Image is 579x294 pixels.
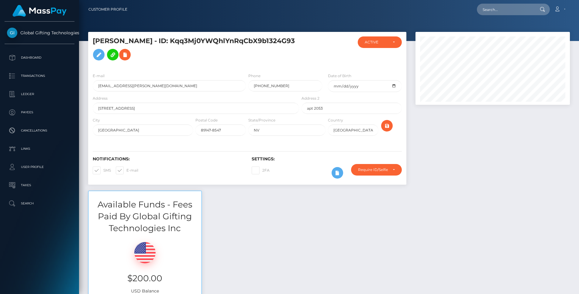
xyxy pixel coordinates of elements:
[5,141,74,156] a: Links
[5,68,74,84] a: Transactions
[93,272,197,284] h3: $200.00
[5,159,74,175] a: User Profile
[7,181,72,190] p: Taxes
[328,118,343,123] label: Country
[116,166,138,174] label: E-mail
[365,40,388,45] div: ACTIVE
[195,118,218,123] label: Postal Code
[93,96,108,101] label: Address
[88,199,202,234] h3: Available Funds - Fees Paid By Global Gifting Technologies Inc
[93,118,100,123] label: City
[7,71,72,80] p: Transactions
[328,73,351,79] label: Date of Birth
[5,105,74,120] a: Payees
[88,3,127,16] a: Customer Profile
[302,96,319,101] label: Address 2
[134,242,156,263] img: USD.png
[5,50,74,65] a: Dashboard
[252,156,402,162] h6: Settings:
[7,144,72,153] p: Links
[248,118,275,123] label: State/Province
[7,53,72,62] p: Dashboard
[93,166,111,174] label: SMS
[12,5,67,17] img: MassPay Logo
[7,108,72,117] p: Payees
[93,156,243,162] h6: Notifications:
[93,73,105,79] label: E-mail
[7,162,72,172] p: User Profile
[351,164,402,176] button: Require ID/Selfie Verification
[7,126,72,135] p: Cancellations
[5,196,74,211] a: Search
[5,87,74,102] a: Ledger
[248,73,260,79] label: Phone
[358,167,388,172] div: Require ID/Selfie Verification
[5,178,74,193] a: Taxes
[93,36,296,63] h5: [PERSON_NAME] - ID: Kqq3Mj0YWQhlYnRqCbX9b1324G93
[5,123,74,138] a: Cancellations
[5,30,74,36] span: Global Gifting Technologies Inc
[7,28,17,38] img: Global Gifting Technologies Inc
[358,36,402,48] button: ACTIVE
[7,90,72,99] p: Ledger
[7,199,72,208] p: Search
[477,4,534,15] input: Search...
[252,166,270,174] label: 2FA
